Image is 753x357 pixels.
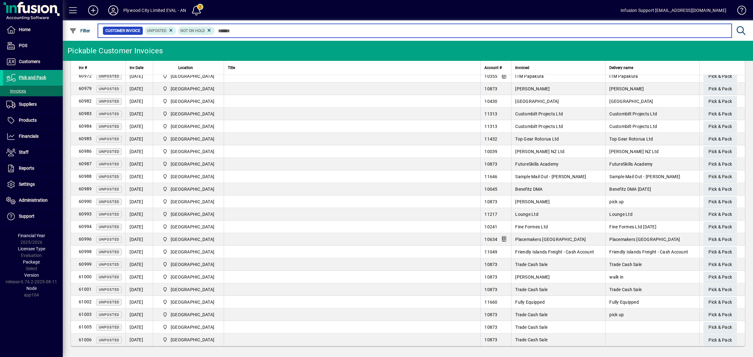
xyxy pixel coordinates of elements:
[609,149,659,154] span: [PERSON_NAME] NZ Ltd
[79,337,92,342] span: 61006
[484,124,497,129] span: 11313
[484,99,497,104] span: 10430
[99,200,119,204] span: Unposted
[484,337,497,342] span: 10873
[125,70,153,83] td: [DATE]
[708,109,732,119] span: Pick & Pack
[515,136,559,141] span: Top Gear Rotorua Ltd
[99,250,119,254] span: Unposted
[708,234,732,245] span: Pick & Pack
[99,313,119,317] span: Unposted
[160,185,217,193] span: Plywood City Warehouse
[160,110,217,118] span: Plywood City Warehouse
[515,337,547,342] span: Trade Cash Sale
[171,274,214,280] span: [GEOGRAPHIC_DATA]
[99,162,119,166] span: Unposted
[19,59,40,64] span: Customers
[125,170,153,183] td: [DATE]
[515,287,547,292] span: Trade Cash Sale
[99,338,119,342] span: Unposted
[3,209,63,224] a: Support
[79,86,92,91] span: 60979
[708,197,732,207] span: Pick & Pack
[125,145,153,158] td: [DATE]
[125,183,153,195] td: [DATE]
[26,286,37,291] span: Node
[515,237,586,242] span: Placemakers [GEOGRAPHIC_DATA]
[79,312,92,317] span: 61003
[708,272,732,282] span: Pick & Pack
[79,262,92,267] span: 60999
[79,161,92,166] span: 60987
[708,96,732,107] span: Pick & Pack
[3,193,63,208] a: Administration
[609,111,657,116] span: Custombilt Projects Ltd
[171,136,214,142] span: [GEOGRAPHIC_DATA]
[79,136,92,141] span: 60985
[609,162,653,167] span: FutureSkills Academy
[609,224,656,229] span: Fine Formes Ltd [DATE]
[79,249,92,254] span: 60998
[99,137,119,141] span: Unposted
[484,149,497,154] span: 10039
[708,159,732,169] span: Pick & Pack
[515,187,542,192] span: Benefitz DMA
[484,187,497,192] span: 10045
[160,248,217,256] span: Plywood City Warehouse
[484,174,497,179] span: 11646
[609,249,688,254] span: Friendly Islands Freight - Cash Account
[703,259,737,270] button: Pick & Pack
[160,98,217,105] span: Plywood City Warehouse
[160,123,217,130] span: Plywood City Warehouse
[484,74,497,79] span: 10355
[609,199,624,204] span: pick up
[19,134,39,139] span: Financials
[130,64,143,71] span: Inv Date
[703,209,737,220] button: Pick & Pack
[125,221,153,233] td: [DATE]
[160,148,217,155] span: Plywood City Warehouse
[67,46,163,56] div: Pickable Customer Invoices
[171,324,214,330] span: [GEOGRAPHIC_DATA]
[99,237,119,242] span: Unposted
[515,86,550,91] span: [PERSON_NAME]
[515,274,550,280] span: [PERSON_NAME]
[171,98,214,104] span: [GEOGRAPHIC_DATA]
[708,71,732,82] span: Pick & Pack
[609,187,651,192] span: Benefitz DMA [DATE]
[160,210,217,218] span: Plywood City Warehouse
[515,199,550,204] span: [PERSON_NAME]
[79,237,92,242] span: 60996
[19,43,27,48] span: POS
[228,64,235,71] span: Title
[708,184,732,194] span: Pick & Pack
[171,186,214,192] span: [GEOGRAPHIC_DATA]
[125,271,153,283] td: [DATE]
[484,86,497,91] span: 10873
[178,27,215,35] mat-chip: Hold Status: Not On Hold
[83,5,103,16] button: Add
[3,113,63,128] a: Products
[3,177,63,192] a: Settings
[79,287,92,292] span: 61001
[160,72,217,80] span: Plywood City Warehouse
[99,288,119,292] span: Unposted
[79,73,92,78] span: 60972
[171,86,214,92] span: [GEOGRAPHIC_DATA]
[160,273,217,281] span: Plywood City Warehouse
[125,333,153,346] td: [DATE]
[484,111,497,116] span: 11313
[484,212,497,217] span: 11217
[171,236,214,242] span: [GEOGRAPHIC_DATA]
[171,299,214,305] span: [GEOGRAPHIC_DATA]
[708,285,732,295] span: Pick & Pack
[3,129,63,144] a: Financials
[515,64,601,71] div: Invoiced
[125,258,153,271] td: [DATE]
[171,173,214,180] span: [GEOGRAPHIC_DATA]
[125,83,153,95] td: [DATE]
[125,246,153,258] td: [DATE]
[125,208,153,221] td: [DATE]
[160,336,217,344] span: Plywood City Warehouse
[515,312,547,317] span: Trade Cash Sale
